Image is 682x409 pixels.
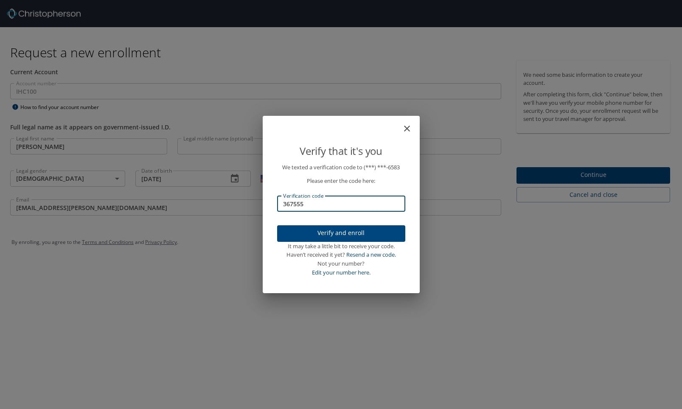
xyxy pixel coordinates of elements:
div: It may take a little bit to receive your code. [277,242,405,251]
div: Haven’t received it yet? [277,250,405,259]
div: Not your number? [277,259,405,268]
p: Please enter the code here: [277,176,405,185]
button: Verify and enroll [277,225,405,242]
a: Edit your number here. [312,269,370,276]
p: We texted a verification code to (***) ***- 6583 [277,163,405,172]
a: Resend a new code. [346,251,396,258]
p: Verify that it's you [277,143,405,159]
button: close [406,119,416,129]
span: Verify and enroll [284,228,399,238]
